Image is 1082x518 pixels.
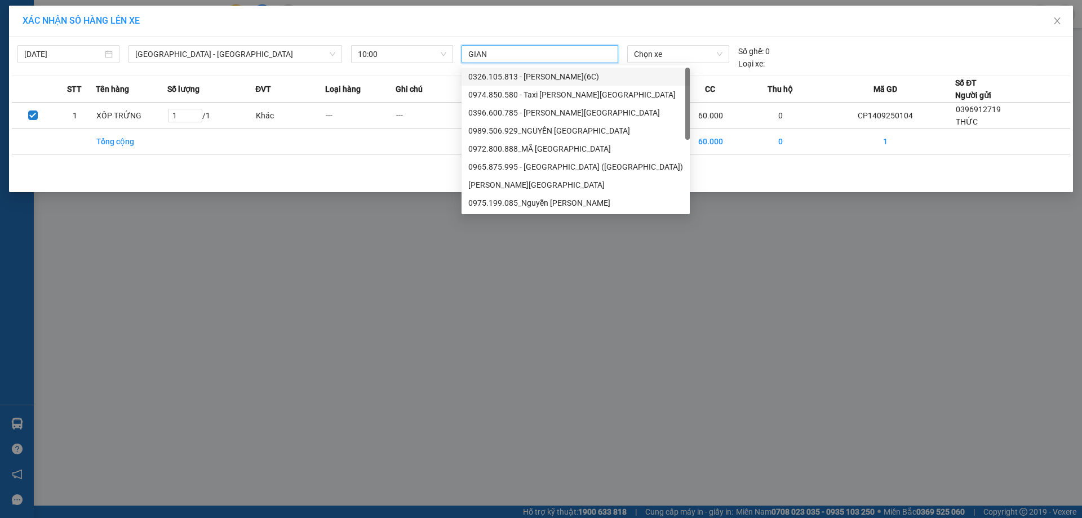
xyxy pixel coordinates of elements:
[468,179,683,191] div: [PERSON_NAME][GEOGRAPHIC_DATA]
[634,46,722,63] span: Chọn xe
[956,105,1001,114] span: 0396912719
[325,83,361,95] span: Loại hàng
[468,70,683,83] div: 0326.105.813 - [PERSON_NAME](6C)
[675,129,745,154] td: 60.000
[105,28,471,42] li: 271 - [PERSON_NAME] - [GEOGRAPHIC_DATA] - [GEOGRAPHIC_DATA]
[14,14,99,70] img: logo.jpg
[746,129,815,154] td: 0
[167,83,199,95] span: Số lượng
[462,158,690,176] div: 0965.875.995 - Lý Trường Giang (tx)
[14,77,139,95] b: GỬI : VP Cẩm Phả
[468,143,683,155] div: 0972.800.888_MÃ [GEOGRAPHIC_DATA]
[167,103,256,129] td: / 1
[675,103,745,129] td: 60.000
[468,88,683,101] div: 0974.850.580 - Taxi [PERSON_NAME][GEOGRAPHIC_DATA]
[462,104,690,122] div: 0396.600.785 - ĐỖ HẢI GIANG
[873,83,897,95] span: Mã GD
[255,103,325,129] td: Khác
[396,103,465,129] td: ---
[738,45,770,57] div: 0
[746,103,815,129] td: 0
[462,122,690,140] div: 0989.506.929_NGUYỄN TRƯỜNG GIANG
[96,129,167,154] td: Tổng cộng
[96,83,129,95] span: Tên hàng
[468,197,683,209] div: 0975.199.085_Nguyễn [PERSON_NAME]
[1041,6,1073,37] button: Close
[54,103,96,129] td: 1
[462,194,690,212] div: 0975.199.085_Nguyễn Văn Giang
[462,86,690,104] div: 0974.850.580 - Taxi NÔNG THANH GIANG
[255,83,271,95] span: ĐVT
[738,45,764,57] span: Số ghế:
[462,140,690,158] div: 0972.800.888_MÃ VÂN GIANG
[462,176,690,194] div: Nguyễn Trường Giang
[462,68,690,86] div: 0326.105.813 - NGUYỄN LÊ GIANG(6C)
[396,83,423,95] span: Ghi chú
[468,107,683,119] div: 0396.600.785 - [PERSON_NAME][GEOGRAPHIC_DATA]
[705,83,715,95] span: CC
[815,103,955,129] td: CP1409250104
[468,125,683,137] div: 0989.506.929_NGUYỄN [GEOGRAPHIC_DATA]
[1053,16,1062,25] span: close
[358,46,446,63] span: 10:00
[468,161,683,173] div: 0965.875.995 - [GEOGRAPHIC_DATA] ([GEOGRAPHIC_DATA])
[738,57,765,70] span: Loại xe:
[329,51,336,57] span: down
[956,117,978,126] span: THỨC
[96,103,167,129] td: XỐP TRỨNG
[955,77,991,101] div: Số ĐT Người gửi
[67,83,82,95] span: STT
[325,103,395,129] td: ---
[24,48,103,60] input: 14/09/2025
[815,129,955,154] td: 1
[135,46,335,63] span: Quảng Ninh - Hà Nội
[23,15,140,26] span: XÁC NHẬN SỐ HÀNG LÊN XE
[768,83,793,95] span: Thu hộ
